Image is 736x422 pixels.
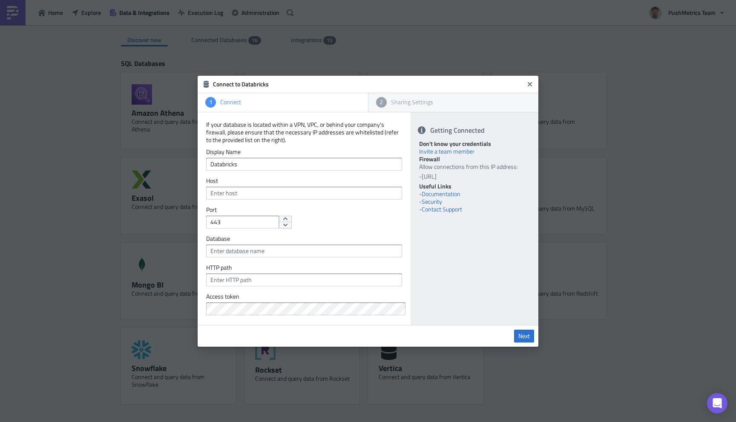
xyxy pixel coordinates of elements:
[206,121,402,144] p: If your database is located within a VPN, VPC, or behind your company's firewall, please ensure t...
[422,189,460,198] a: Documentation
[206,264,402,271] label: HTTP path
[419,182,530,190] div: Useful Links
[376,97,387,108] div: 2
[422,197,442,206] a: Security
[707,393,727,413] div: Open Intercom Messenger
[514,330,534,342] a: Next
[279,222,292,228] button: decrement
[206,206,402,214] label: Port
[216,98,360,106] div: Connect
[411,121,538,140] div: Getting Connected
[279,216,292,222] button: increment
[419,140,530,148] div: Don't know your credentials
[206,148,402,156] label: Display Name
[523,78,536,91] button: Close
[518,332,530,340] span: Next
[206,177,402,185] label: Host
[387,98,531,106] div: Sharing Settings
[213,80,524,88] h6: Connect to Databricks
[421,173,530,180] li: [URL]
[206,274,402,286] input: Enter HTTP path
[206,216,279,228] input: Enter port
[419,155,530,163] div: Firewall
[206,245,402,257] input: Enter database name
[206,158,402,171] input: Enter a display name
[205,97,216,108] div: 1
[206,187,402,200] input: Enter host
[422,205,462,214] a: Contact Support
[206,293,402,300] label: Access token
[419,163,530,180] div: Allow connections from this IP address:
[419,148,530,155] div: Invite a team member
[206,235,402,242] label: Database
